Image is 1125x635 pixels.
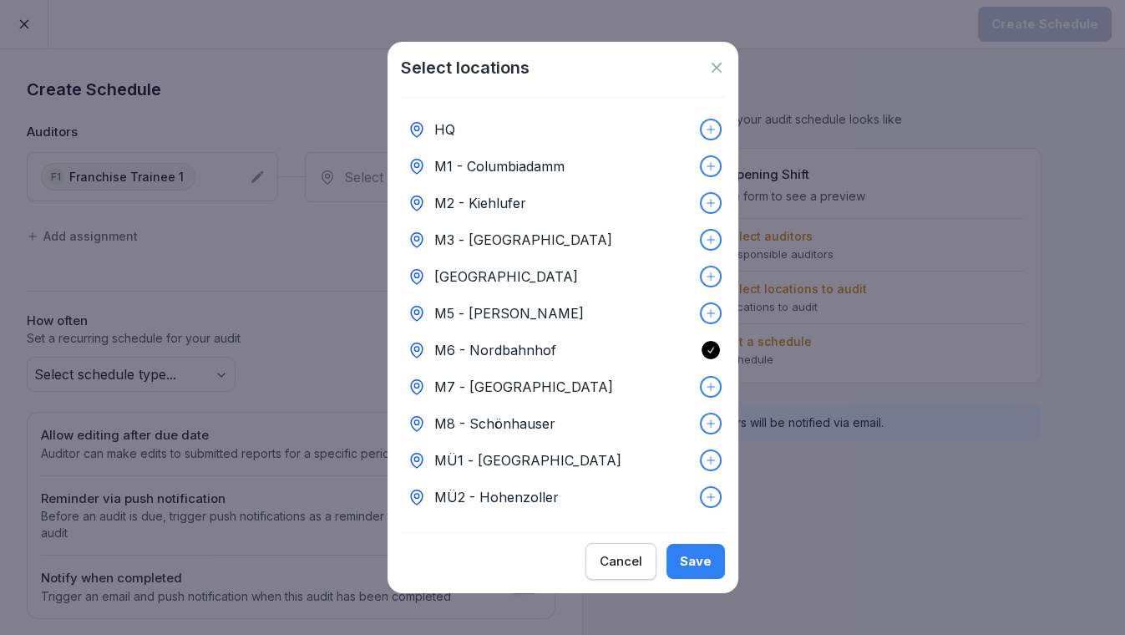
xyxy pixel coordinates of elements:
p: M1 - Columbiadamm [434,156,565,176]
p: M3 - [GEOGRAPHIC_DATA] [434,230,612,250]
p: MÜ2 - Hohenzoller [434,487,559,507]
div: Save [680,552,712,571]
button: Cancel [585,543,656,580]
p: M6 - Nordbahnhof [434,340,556,360]
div: Cancel [600,552,642,571]
p: HQ [434,119,455,140]
p: M5 - [PERSON_NAME] [434,303,584,323]
h1: Select locations [401,55,530,80]
button: Save [666,544,725,579]
p: [GEOGRAPHIC_DATA] [434,267,578,287]
p: M2 - Kiehlufer [434,193,526,213]
p: M7 - [GEOGRAPHIC_DATA] [434,377,613,397]
p: M8 - Schönhauser [434,414,555,434]
p: MÜ1 - [GEOGRAPHIC_DATA] [434,450,621,470]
